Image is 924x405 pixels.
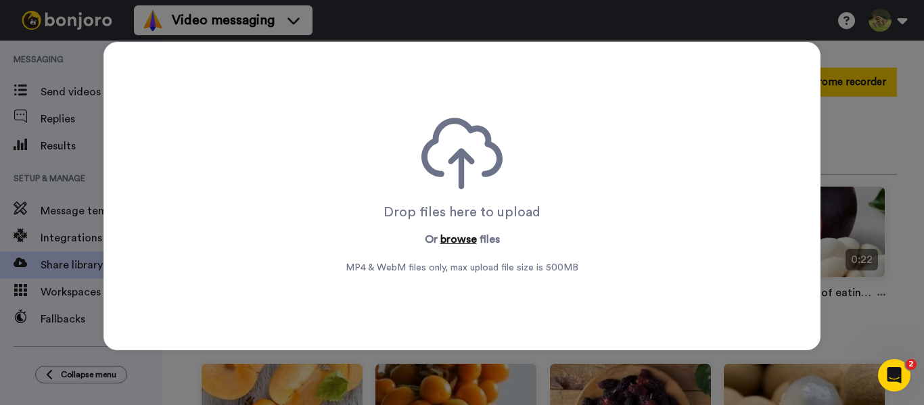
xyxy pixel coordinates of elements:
[384,203,540,222] div: Drop files here to upload
[425,231,500,247] p: Or files
[906,359,917,370] span: 2
[346,261,578,275] span: MP4 & WebM files only, max upload file size is 500 MB
[440,231,477,247] button: browse
[878,359,910,391] iframe: Intercom live chat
